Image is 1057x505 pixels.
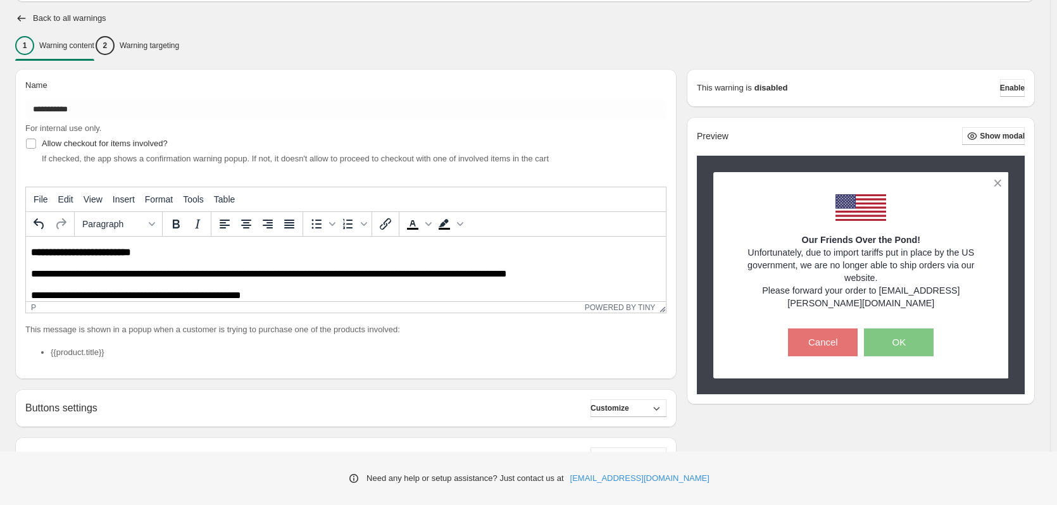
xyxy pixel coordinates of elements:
button: 2Warning targeting [96,32,179,59]
span: Format [145,194,173,204]
button: Align center [235,213,257,235]
span: Edit [58,194,73,204]
span: Show modal [980,131,1025,141]
div: 2 [96,36,115,55]
button: 1Warning content [15,32,94,59]
span: For internal use only. [25,123,101,133]
div: Background color [434,213,465,235]
div: Text color [402,213,434,235]
p: Please forward your order to [EMAIL_ADDRESS][PERSON_NAME][DOMAIN_NAME] [735,284,987,309]
button: Formats [77,213,159,235]
span: Tools [183,194,204,204]
p: Unfortunately, due to import tariffs put in place by the US government, we are no longer able to ... [735,246,987,284]
button: Align left [214,213,235,235]
a: Powered by Tiny [585,303,656,312]
span: Table [214,194,235,204]
button: Insert/edit link [375,213,396,235]
h2: Buttons settings [25,402,97,414]
button: Undo [28,213,50,235]
strong: disabled [754,82,788,94]
button: Hide [591,447,666,465]
li: {{product.title}} [51,346,666,359]
span: Name [25,80,47,90]
p: Warning targeting [120,41,179,51]
p: This warning is [697,82,752,94]
button: Italic [187,213,208,235]
span: Paragraph [82,219,144,229]
button: Redo [50,213,72,235]
span: Hide [591,451,607,461]
button: Bold [165,213,187,235]
button: Customize [591,399,666,417]
button: OK [864,328,934,356]
h2: Design settings [25,450,94,462]
div: Resize [655,302,666,313]
button: Show modal [962,127,1025,145]
span: Enable [1000,83,1025,93]
span: Allow checkout for items involved? [42,139,168,148]
div: Bullet list [306,213,337,235]
p: This message is shown in a popup when a customer is trying to purchase one of the products involved: [25,323,666,336]
strong: Our Friends Over the Pond! [802,235,920,245]
h2: Back to all warnings [33,13,106,23]
button: Enable [1000,79,1025,97]
button: Align right [257,213,278,235]
div: Numbered list [337,213,369,235]
a: [EMAIL_ADDRESS][DOMAIN_NAME] [570,472,710,485]
span: Insert [113,194,135,204]
div: 1 [15,36,34,55]
span: If checked, the app shows a confirmation warning popup. If not, it doesn't allow to proceed to ch... [42,154,549,163]
button: Justify [278,213,300,235]
p: Warning content [39,41,94,51]
span: File [34,194,48,204]
span: View [84,194,103,204]
div: p [31,303,36,312]
h2: Preview [697,131,729,142]
button: Cancel [788,328,858,356]
span: Customize [591,403,629,413]
iframe: Rich Text Area [26,237,666,301]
